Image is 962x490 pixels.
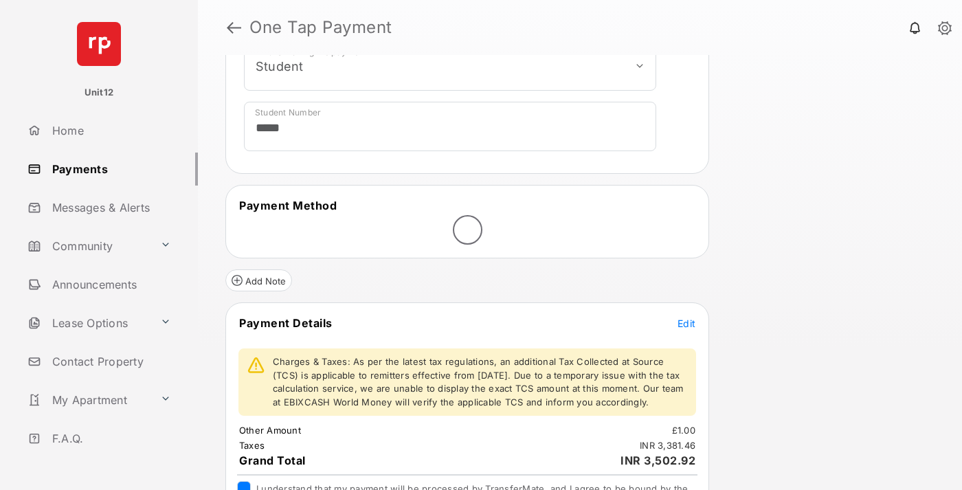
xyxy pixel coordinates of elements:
strong: One Tap Payment [249,19,392,36]
p: Charges & Taxes: As per the latest tax regulations, an additional Tax Collected at Source (TCS) i... [273,355,689,409]
a: Contact Property [22,345,198,378]
span: INR 3,502.92 [620,454,695,467]
span: Grand Total [239,454,306,467]
img: svg+xml;base64,PHN2ZyB4bWxucz0iaHR0cDovL3d3dy53My5vcmcvMjAwMC9zdmciIHdpZHRoPSI2NCIgaGVpZ2h0PSI2NC... [77,22,121,66]
td: £1.00 [671,424,696,436]
span: Edit [678,318,695,329]
td: INR 3,381.46 [639,439,696,452]
span: Payment Method [239,199,337,212]
td: Other Amount [238,424,302,436]
a: Payments [22,153,198,186]
span: Payment Details [239,316,333,330]
a: Messages & Alerts [22,191,198,224]
p: Unit12 [85,86,114,100]
a: F.A.Q. [22,422,198,455]
button: Add Note [225,269,292,291]
a: Home [22,114,198,147]
td: Taxes [238,439,265,452]
a: My Apartment [22,383,155,416]
a: Community [22,230,155,263]
a: Lease Options [22,307,155,339]
a: Announcements [22,268,198,301]
button: Edit [678,316,695,330]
